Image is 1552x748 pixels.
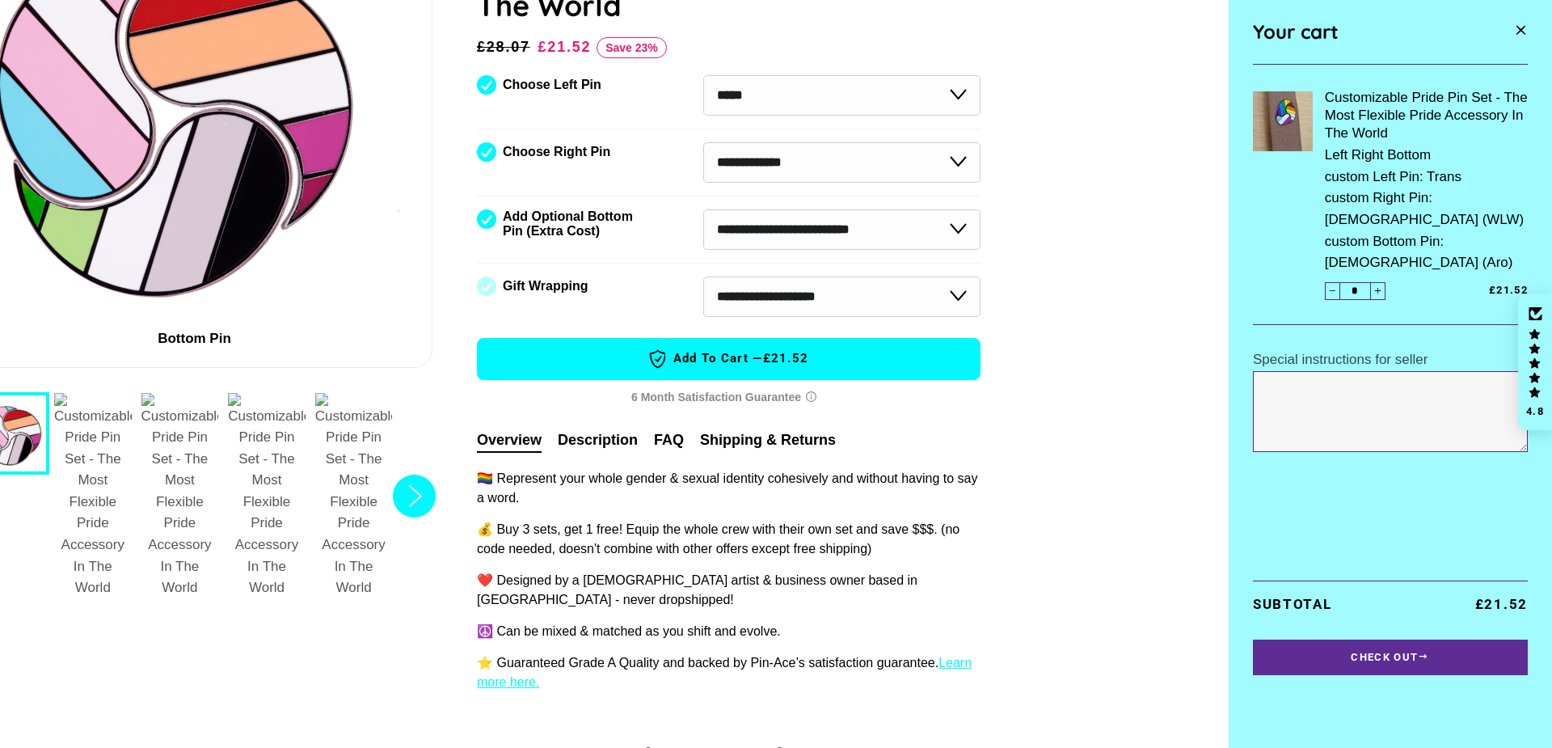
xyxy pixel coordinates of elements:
[477,656,972,689] a: Learn more here.
[477,469,981,508] p: 🏳️‍🌈 Represent your whole gender & sexual identity cohesively and without having to say a word.
[228,393,306,599] img: Customizable Pride Pin Set - The Most Flexible Pride Accessory In The World
[502,349,955,370] span: Add to Cart —
[388,392,441,607] button: Next slide
[503,145,610,159] label: Choose Right Pin
[310,392,398,607] button: 5 / 7
[477,571,981,610] p: ❤️ Designed by a [DEMOGRAPHIC_DATA] artist & business owner based in [GEOGRAPHIC_DATA] - never dr...
[1436,594,1528,615] p: £21.52
[315,393,393,599] img: Customizable Pride Pin Set - The Most Flexible Pride Accessory In The World
[477,383,981,413] div: 6 Month Satisfaction Guarantee
[538,39,592,55] span: £21.52
[477,520,981,559] p: 💰 Buy 3 sets, get 1 free! Equip the whole crew with their own set and save $$$. (no code needed, ...
[1518,294,1552,431] div: Click to open Judge.me floating reviews tab
[158,328,231,350] div: Bottom Pin
[141,393,219,599] img: Customizable Pride Pin Set - The Most Flexible Pride Accessory In The World
[597,37,667,58] span: Save 23%
[1253,594,1436,615] p: Subtotal
[1370,282,1385,300] button: Increase item quantity by one
[1253,352,1428,367] label: Special instructions for seller
[54,393,132,599] img: Customizable Pride Pin Set - The Most Flexible Pride Accessory In The World
[477,653,981,692] p: ⭐️ Guaranteed Grade A Quality and backed by Pin-Ace’s satisfaction guarantee.
[1525,406,1545,416] div: 4.8
[1325,282,1340,300] button: Reduce item quantity by one
[477,429,542,453] button: Overview
[477,622,981,641] p: ☮️ Can be mixed & matched as you shift and evolve.
[1325,188,1528,230] span: custom Right Pin: [DEMOGRAPHIC_DATA] (WLW)
[700,429,836,451] button: Shipping & Returns
[49,392,137,607] button: 2 / 7
[654,429,684,451] button: FAQ
[223,392,310,607] button: 4 / 7
[1426,282,1528,298] span: £21.52
[503,78,601,92] label: Choose Left Pin
[1325,167,1528,188] span: custom Left Pin: Trans
[503,209,639,239] label: Add Optional Bottom Pin (Extra Cost)
[1325,282,1385,300] input: quantity
[1253,640,1528,675] button: Check Out
[137,392,224,607] button: 3 / 7
[477,338,981,380] button: Add to Cart —£21.52
[1325,231,1528,274] span: custom Bottom Pin: [DEMOGRAPHIC_DATA] (Aro)
[1325,142,1528,167] span: Left Right Bottom
[1253,12,1482,52] div: Your cart
[1253,91,1313,151] img: Customizable Pride Pin Set - The Most Flexible Pride Accessory In The World
[763,350,809,367] span: £21.52
[503,279,588,294] label: Gift Wrapping
[477,36,534,58] span: £28.07
[1325,89,1528,142] a: Customizable Pride Pin Set - The Most Flexible Pride Accessory In The World
[558,429,638,451] button: Description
